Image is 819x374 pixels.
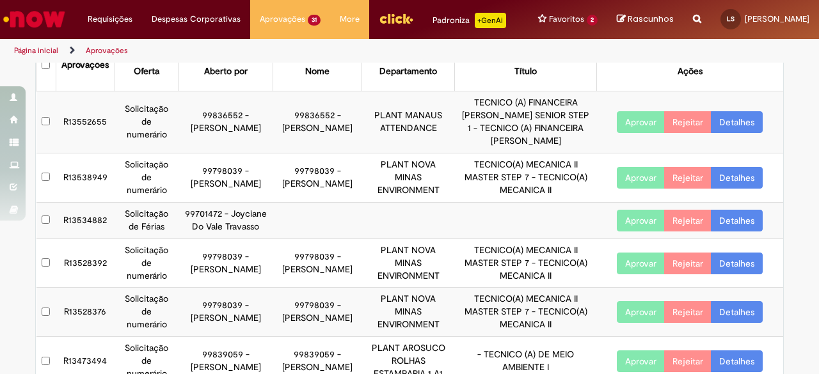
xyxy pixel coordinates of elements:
td: R13538949 [56,153,115,202]
button: Rejeitar [664,301,712,323]
span: Rascunhos [628,13,674,25]
span: More [340,13,360,26]
span: Aprovações [260,13,305,26]
div: Aprovações [61,59,109,72]
td: R13528376 [56,288,115,337]
td: PLANT NOVA MINAS ENVIRONMENT [362,153,455,202]
button: Aprovar [617,350,665,372]
span: Requisições [88,13,132,26]
a: Detalhes [711,350,763,372]
td: PLANT NOVA MINAS ENVIRONMENT [362,288,455,337]
div: Aberto por [204,65,248,78]
td: 99798039 - [PERSON_NAME] [179,238,273,288]
button: Aprovar [617,111,665,133]
span: 2 [587,15,598,26]
a: Detalhes [711,301,763,323]
td: Solicitação de numerário [115,288,179,337]
td: 99798039 - [PERSON_NAME] [273,153,362,202]
td: Solicitação de numerário [115,238,179,288]
span: LS [727,15,735,23]
td: Solicitação de numerário [115,91,179,153]
button: Rejeitar [664,111,712,133]
span: Despesas Corporativas [152,13,241,26]
td: 99798039 - [PERSON_NAME] [273,288,362,337]
span: [PERSON_NAME] [745,13,809,24]
td: Solicitação de Férias [115,202,179,238]
div: Ações [678,65,703,78]
td: TECNICO (A) FINANCEIRA [PERSON_NAME] SENIOR STEP 1 - TECNICO (A) FINANCEIRA [PERSON_NAME] [455,91,596,153]
div: Nome [305,65,330,78]
a: Detalhes [711,111,763,133]
td: R13552655 [56,91,115,153]
td: TECNICO(A) MECANICA II MASTER STEP 7 - TECNICO(A) MECANICA II [455,238,596,288]
td: 99836552 - [PERSON_NAME] [273,91,362,153]
div: Departamento [379,65,437,78]
td: TECNICO(A) MECANICA II MASTER STEP 7 - TECNICO(A) MECANICA II [455,153,596,202]
span: Favoritos [549,13,584,26]
button: Aprovar [617,210,665,231]
button: Aprovar [617,253,665,274]
ul: Trilhas de página [10,39,536,63]
a: Página inicial [14,45,58,56]
img: click_logo_yellow_360x200.png [379,9,413,28]
button: Aprovar [617,301,665,323]
td: 99836552 - [PERSON_NAME] [179,91,273,153]
td: R13534882 [56,202,115,238]
td: PLANT NOVA MINAS ENVIRONMENT [362,238,455,288]
td: R13528392 [56,238,115,288]
img: ServiceNow [1,6,67,32]
th: Aprovações [56,53,115,91]
td: Solicitação de numerário [115,153,179,202]
td: 99798039 - [PERSON_NAME] [179,153,273,202]
button: Rejeitar [664,167,712,189]
button: Aprovar [617,167,665,189]
a: Aprovações [86,45,128,56]
td: 99798039 - [PERSON_NAME] [273,238,362,288]
div: Padroniza [433,13,506,28]
button: Rejeitar [664,350,712,372]
div: Oferta [134,65,159,78]
span: 31 [308,15,321,26]
a: Rascunhos [617,13,674,26]
td: TECNICO(A) MECANICA II MASTER STEP 7 - TECNICO(A) MECANICA II [455,288,596,337]
a: Detalhes [711,253,763,274]
td: PLANT MANAUS ATTENDANCE [362,91,455,153]
button: Rejeitar [664,210,712,231]
td: 99798039 - [PERSON_NAME] [179,288,273,337]
a: Detalhes [711,167,763,189]
td: 99701472 - Joyciane Do Vale Travasso [179,202,273,238]
button: Rejeitar [664,253,712,274]
div: Título [514,65,537,78]
p: +GenAi [475,13,506,28]
a: Detalhes [711,210,763,231]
